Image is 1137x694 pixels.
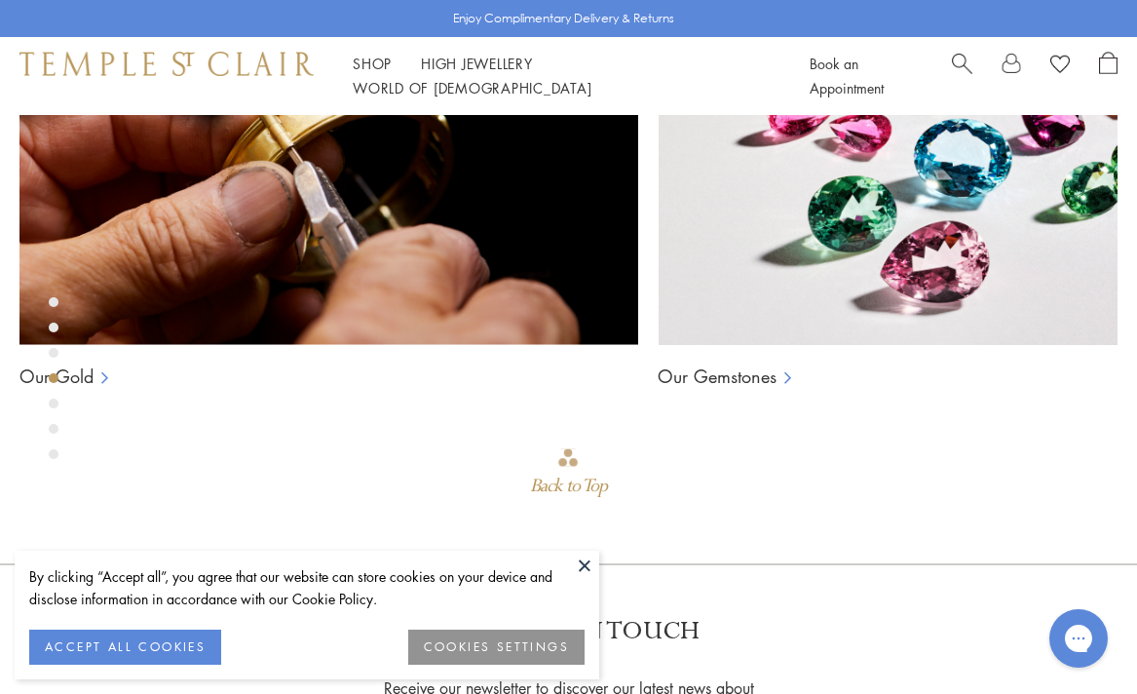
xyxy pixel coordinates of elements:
[29,565,585,610] div: By clicking “Accept all”, you agree that our website can store cookies on your device and disclos...
[353,52,766,100] nav: Main navigation
[453,9,674,28] p: Enjoy Complimentary Delivery & Returns
[1050,52,1070,81] a: View Wishlist
[408,630,585,665] button: COOKIES SETTINGS
[1099,52,1118,100] a: Open Shopping Bag
[29,630,221,665] button: ACCEPT ALL COOKIES
[353,78,591,97] a: World of [DEMOGRAPHIC_DATA]World of [DEMOGRAPHIC_DATA]
[353,54,392,73] a: ShopShop
[19,365,94,388] a: Our Gold
[49,292,58,475] div: Product gallery navigation
[810,54,884,97] a: Book an Appointment
[421,54,533,73] a: High JewelleryHigh Jewellery
[1040,602,1118,675] iframe: Gorgias live chat messenger
[530,469,606,504] div: Back to Top
[952,52,972,100] a: Search
[658,365,777,388] a: Our Gemstones
[19,52,314,75] img: Temple St. Clair
[530,446,606,504] div: Go to top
